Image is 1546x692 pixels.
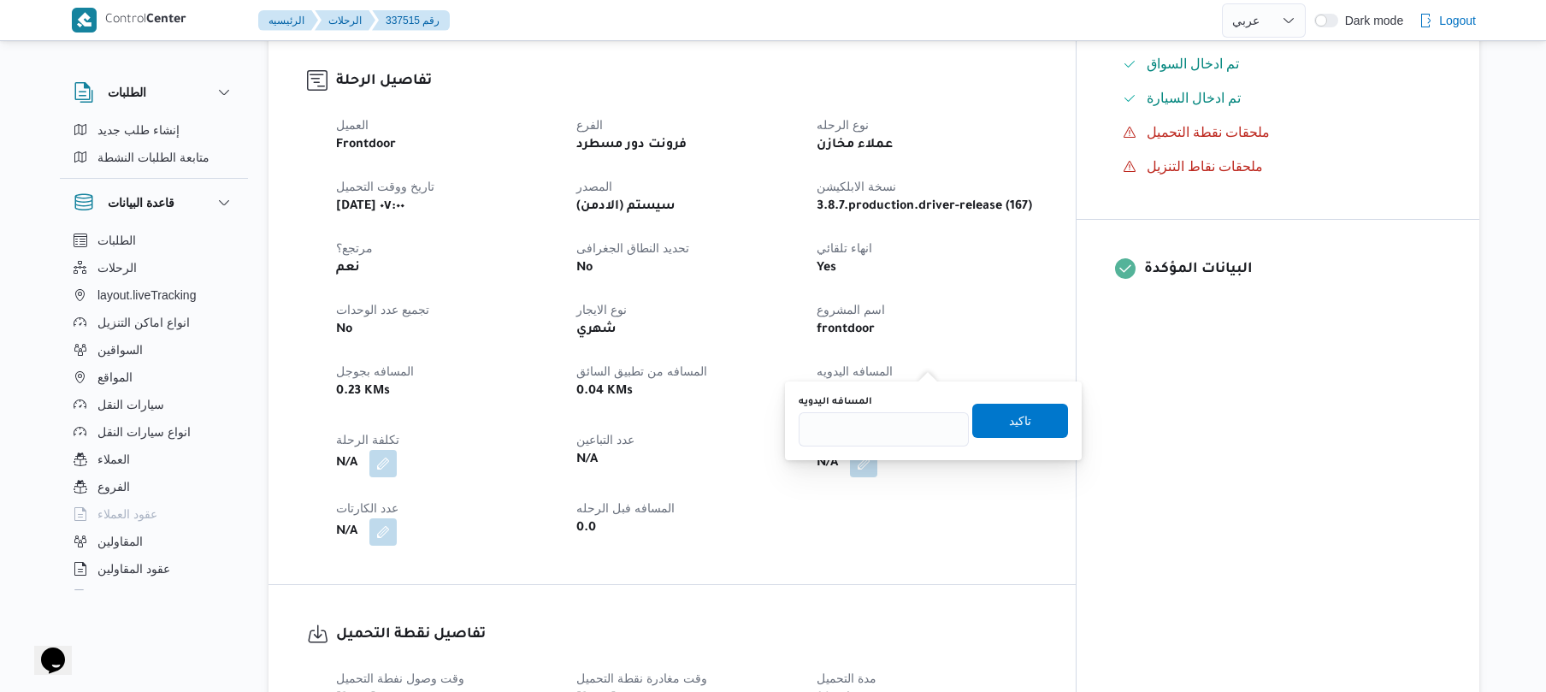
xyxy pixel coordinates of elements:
[1147,88,1242,109] span: تم ادخال السيارة
[108,192,174,213] h3: قاعدة البيانات
[817,241,872,255] span: انهاء تلقائي
[97,394,164,415] span: سيارات النقل
[315,10,375,31] button: الرحلات
[1147,159,1264,174] span: ملحقات نقاط التنزيل
[817,118,869,132] span: نوع الرحله
[576,241,689,255] span: تحديد النطاق الجغرافى
[817,303,885,316] span: اسم المشروع
[1439,10,1476,31] span: Logout
[1147,91,1242,105] span: تم ادخال السيارة
[576,450,598,470] b: N/A
[336,522,357,542] b: N/A
[67,281,241,309] button: layout.liveTracking
[67,528,241,555] button: المقاولين
[74,192,234,213] button: قاعدة البيانات
[817,135,893,156] b: عملاء مخازن
[817,180,896,193] span: نسخة الابلكيشن
[97,340,143,360] span: السواقين
[336,135,396,156] b: Frontdoor
[17,624,72,675] iframe: chat widget
[67,555,241,583] button: عقود المقاولين
[1144,258,1441,281] h3: البيانات المؤكدة
[97,504,157,524] span: عقود العملاء
[108,82,146,103] h3: الطلبات
[97,476,130,497] span: الفروع
[372,10,450,31] button: 337515 رقم
[817,258,836,279] b: Yes
[67,418,241,446] button: انواع سيارات النقل
[1147,54,1240,74] span: تم ادخال السواق
[1116,50,1441,78] button: تم ادخال السواق
[97,449,130,470] span: العملاء
[1338,14,1403,27] span: Dark mode
[60,227,248,597] div: قاعدة البيانات
[336,118,369,132] span: العميل
[67,391,241,418] button: سيارات النقل
[576,433,634,447] span: عدد التباعين
[97,312,190,333] span: انواع اماكن التنزيل
[336,180,434,193] span: تاريخ ووقت التحميل
[258,10,318,31] button: الرئيسيه
[67,116,241,144] button: إنشاء طلب جديد
[336,433,399,447] span: تكلفة الرحلة
[67,144,241,171] button: متابعة الطلبات النشطة
[576,258,593,279] b: No
[576,518,596,539] b: 0.0
[336,320,352,340] b: No
[336,241,373,255] span: مرتجع؟
[67,473,241,500] button: الفروع
[576,180,612,193] span: المصدر
[67,336,241,364] button: السواقين
[146,14,186,27] b: Center
[336,258,360,279] b: نعم
[97,586,168,606] span: اجهزة التليفون
[67,227,241,254] button: الطلبات
[576,303,627,316] span: نوع الايجار
[817,197,1032,217] b: 3.8.7.production.driver-release (167)
[97,257,137,278] span: الرحلات
[97,531,143,552] span: المقاولين
[576,118,603,132] span: الفرع
[336,381,390,402] b: 0.23 KMs
[817,320,875,340] b: frontdoor
[576,197,676,217] b: (سيستم (الادمن
[97,559,170,579] span: عقود المقاولين
[576,135,687,156] b: فرونت دور مسطرد
[1116,119,1441,146] button: ملحقات نقطة التحميل
[576,381,633,402] b: 0.04 KMs
[817,453,838,474] b: N/A
[336,501,398,515] span: عدد الكارتات
[67,446,241,473] button: العملاء
[1147,122,1271,143] span: ملحقات نقطة التحميل
[67,583,241,610] button: اجهزة التليفون
[74,82,234,103] button: الطلبات
[97,230,136,251] span: الطلبات
[97,120,180,140] span: إنشاء طلب جديد
[97,422,191,442] span: انواع سيارات النقل
[1147,157,1264,177] span: ملحقات نقاط التنزيل
[1412,3,1483,38] button: Logout
[1116,153,1441,180] button: ملحقات نقاط التنزيل
[1147,56,1240,71] span: تم ادخال السواق
[67,500,241,528] button: عقود العملاء
[576,320,617,340] b: شهري
[67,364,241,391] button: المواقع
[972,404,1068,438] button: تاكيد
[576,501,675,515] span: المسافه فبل الرحله
[799,395,872,409] label: المسافه اليدويه
[576,671,707,685] span: وقت مغادرة نقطة التحميل
[817,671,876,685] span: مدة التحميل
[60,116,248,178] div: الطلبات
[336,70,1037,93] h3: تفاصيل الرحلة
[817,364,893,378] span: المسافه اليدويه
[336,453,357,474] b: N/A
[72,8,97,33] img: X8yXhbKr1z7QwAAAABJRU5ErkJggg==
[336,624,1037,647] h3: تفاصيل نقطة التحميل
[97,367,133,387] span: المواقع
[67,309,241,336] button: انواع اماكن التنزيل
[97,147,209,168] span: متابعة الطلبات النشطة
[1147,125,1271,139] span: ملحقات نقطة التحميل
[67,254,241,281] button: الرحلات
[336,303,429,316] span: تجميع عدد الوحدات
